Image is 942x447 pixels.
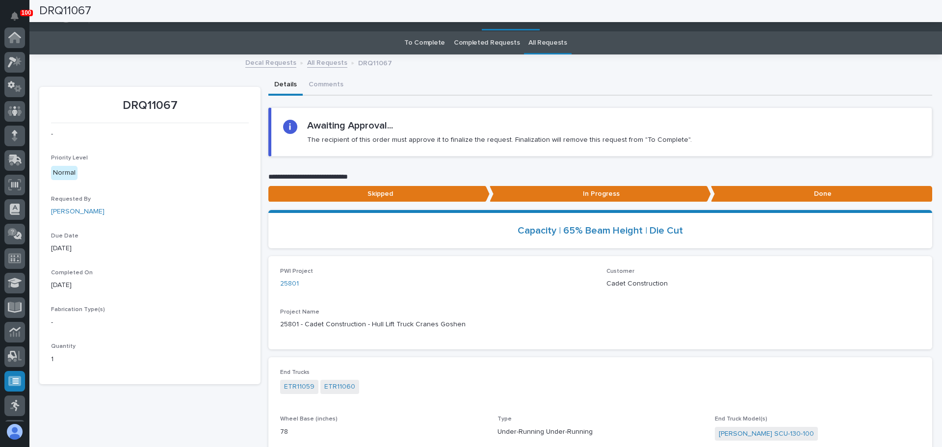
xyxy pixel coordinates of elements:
button: Comments [303,75,349,96]
span: End Truck Model(s) [715,416,767,422]
a: Decal Requests [245,56,296,68]
span: Type [497,416,512,422]
a: ETR11059 [284,382,314,392]
span: Customer [606,268,634,274]
p: 1 [51,354,249,365]
p: DRQ11067 [51,99,249,113]
a: Capacity | 65% Beam Height | Die Cut [518,225,683,237]
a: ETR11060 [324,382,355,392]
span: Completed On [51,270,93,276]
div: Normal [51,166,78,180]
span: Wheel Base (inches) [280,416,338,422]
p: - [51,317,249,328]
span: Due Date [51,233,78,239]
a: To Complete [404,31,445,54]
p: 100 [22,9,31,16]
p: Done [711,186,932,202]
h2: Awaiting Approval... [307,120,393,131]
p: [DATE] [51,243,249,254]
span: End Trucks [280,369,310,375]
p: [DATE] [51,280,249,290]
span: Quantity [51,343,76,349]
a: All Requests [307,56,347,68]
a: 25801 [280,279,299,289]
a: [PERSON_NAME] [51,207,105,217]
div: Notifications100 [12,12,25,27]
p: Skipped [268,186,490,202]
p: Cadet Construction [606,279,921,289]
button: Notifications [4,6,25,26]
span: Project Name [280,309,319,315]
span: Requested By [51,196,91,202]
button: users-avatar [4,421,25,442]
a: All Requests [528,31,567,54]
p: 25801 - Cadet Construction - Hull Lift Truck Cranes Goshen [280,319,920,330]
a: Completed Requests [454,31,520,54]
span: Priority Level [51,155,88,161]
span: Fabrication Type(s) [51,307,105,313]
span: Under-Running [546,427,593,437]
a: [PERSON_NAME] SCU-130-100 [719,429,814,439]
span: PWI Project [280,268,313,274]
button: Details [268,75,303,96]
p: 78 [280,427,486,437]
p: DRQ11067 [358,57,392,68]
span: Under-Running [497,427,544,437]
p: In Progress [490,186,711,202]
p: - [51,129,249,139]
p: The recipient of this order must approve it to finalize the request. Finalization will remove thi... [307,135,692,144]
